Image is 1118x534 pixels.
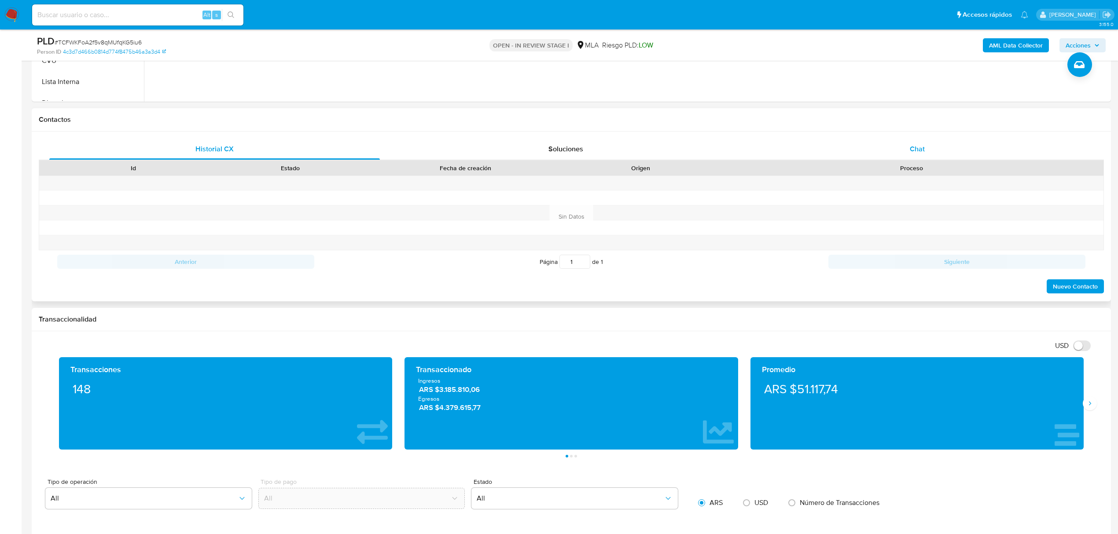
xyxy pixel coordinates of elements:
span: Acciones [1066,38,1091,52]
span: Nuevo Contacto [1053,280,1098,293]
span: Accesos rápidos [963,10,1012,19]
span: Página de [540,255,603,269]
p: OPEN - IN REVIEW STAGE I [489,39,573,51]
a: Salir [1102,10,1111,19]
a: Notificaciones [1021,11,1028,18]
b: Person ID [37,48,61,56]
div: Proceso [725,164,1097,172]
div: Estado [218,164,363,172]
button: Acciones [1059,38,1106,52]
span: 1 [601,257,603,266]
h1: Contactos [39,115,1104,124]
div: MLA [576,40,599,50]
h1: Transaccionalidad [39,315,1104,324]
span: Soluciones [548,144,583,154]
p: roxana.vasquez@mercadolibre.com [1049,11,1099,19]
span: # TCFWKFoA2f5v8qMUfqKG5iu6 [55,38,142,47]
button: Siguiente [828,255,1085,269]
button: Nuevo Contacto [1047,279,1104,293]
span: Alt [203,11,210,19]
span: Riesgo PLD: [602,40,653,50]
button: AML Data Collector [983,38,1049,52]
b: AML Data Collector [989,38,1043,52]
a: 4c3d7d466b0814d774f8475b46a3a3d4 [63,48,166,56]
b: PLD [37,34,55,48]
span: Chat [910,144,925,154]
div: Id [61,164,206,172]
button: search-icon [222,9,240,21]
div: Origen [568,164,713,172]
span: s [215,11,218,19]
button: Anterior [57,255,314,269]
div: Fecha de creación [375,164,556,172]
span: Historial CX [195,144,234,154]
button: Direcciones [34,92,144,113]
input: Buscar usuario o caso... [32,9,243,21]
span: 3.155.0 [1099,21,1114,28]
span: LOW [639,40,653,50]
button: Lista Interna [34,71,144,92]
